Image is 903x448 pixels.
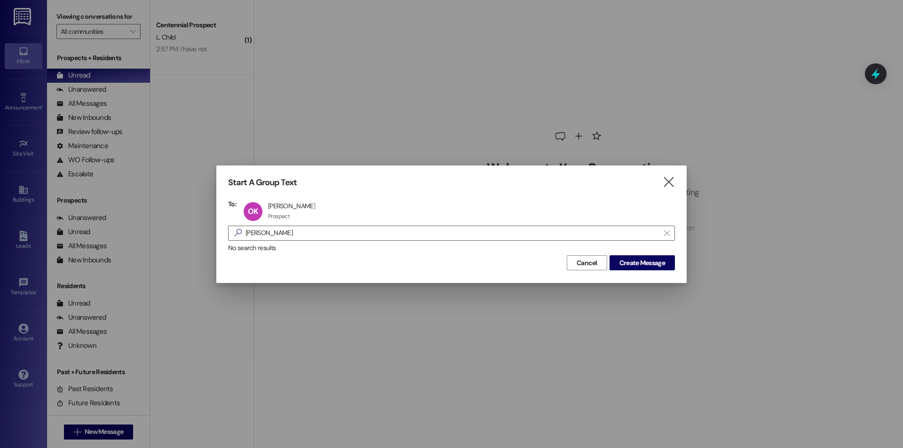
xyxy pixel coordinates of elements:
[610,255,675,270] button: Create Message
[268,212,290,220] div: Prospect
[230,228,246,238] i: 
[228,200,237,208] h3: To:
[268,202,315,210] div: [PERSON_NAME]
[246,227,659,240] input: Search for any contact or apartment
[228,177,297,188] h3: Start A Group Text
[228,243,675,253] div: No search results
[664,229,669,237] i: 
[248,206,258,216] span: OK
[659,226,674,240] button: Clear text
[577,258,597,268] span: Cancel
[567,255,607,270] button: Cancel
[619,258,665,268] span: Create Message
[662,177,675,187] i: 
